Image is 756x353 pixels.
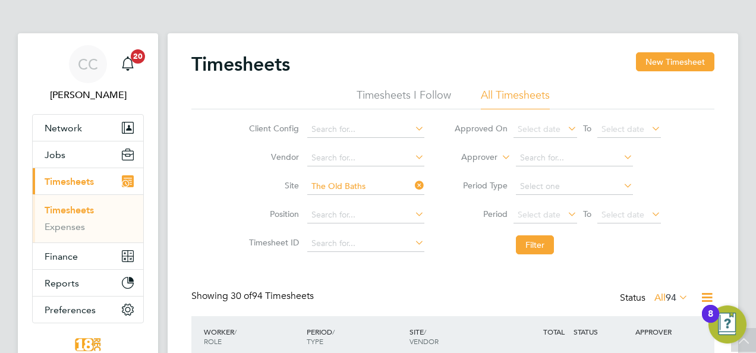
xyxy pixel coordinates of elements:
span: ROLE [204,336,222,346]
input: Search for... [307,207,424,223]
div: SITE [407,321,509,352]
span: TYPE [307,336,323,346]
button: Reports [33,270,143,296]
span: VENDOR [409,336,439,346]
div: PERIOD [304,321,407,352]
span: Select date [518,209,560,220]
div: Timesheets [33,194,143,242]
div: 8 [708,314,713,329]
span: Select date [601,209,644,220]
button: Jobs [33,141,143,168]
li: Timesheets I Follow [357,88,451,109]
label: Site [245,180,299,191]
span: Select date [601,124,644,134]
label: Client Config [245,123,299,134]
span: CC [78,56,98,72]
input: Search for... [516,150,633,166]
a: Expenses [45,221,85,232]
span: To [579,121,595,136]
span: Finance [45,251,78,262]
input: Search for... [307,121,424,138]
div: STATUS [571,321,632,342]
span: Select date [518,124,560,134]
div: Status [620,290,691,307]
span: 94 [666,292,676,304]
span: Timesheets [45,176,94,187]
span: 30 of [231,290,252,302]
span: Network [45,122,82,134]
div: WORKER [201,321,304,352]
label: All [654,292,688,304]
button: Finance [33,243,143,269]
input: Search for... [307,235,424,252]
span: / [332,327,335,336]
span: 20 [131,49,145,64]
h2: Timesheets [191,52,290,76]
span: To [579,206,595,222]
button: Filter [516,235,554,254]
button: Open Resource Center, 8 new notifications [708,305,746,343]
span: / [424,327,426,336]
a: CC[PERSON_NAME] [32,45,144,102]
button: Network [33,115,143,141]
label: Approver [444,152,497,163]
div: APPROVER [632,321,694,342]
span: Preferences [45,304,96,316]
label: Period Type [454,180,508,191]
label: Approved On [454,123,508,134]
label: Timesheet ID [245,237,299,248]
span: Chloe Crayden [32,88,144,102]
button: Preferences [33,297,143,323]
input: Select one [516,178,633,195]
span: / [234,327,237,336]
label: Position [245,209,299,219]
a: Timesheets [45,204,94,216]
span: Reports [45,278,79,289]
button: Timesheets [33,168,143,194]
input: Search for... [307,178,424,195]
div: Showing [191,290,316,302]
span: 94 Timesheets [231,290,314,302]
li: All Timesheets [481,88,550,109]
label: Vendor [245,152,299,162]
input: Search for... [307,150,424,166]
label: Period [454,209,508,219]
span: TOTAL [543,327,565,336]
button: New Timesheet [636,52,714,71]
a: 20 [116,45,140,83]
span: Jobs [45,149,65,160]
